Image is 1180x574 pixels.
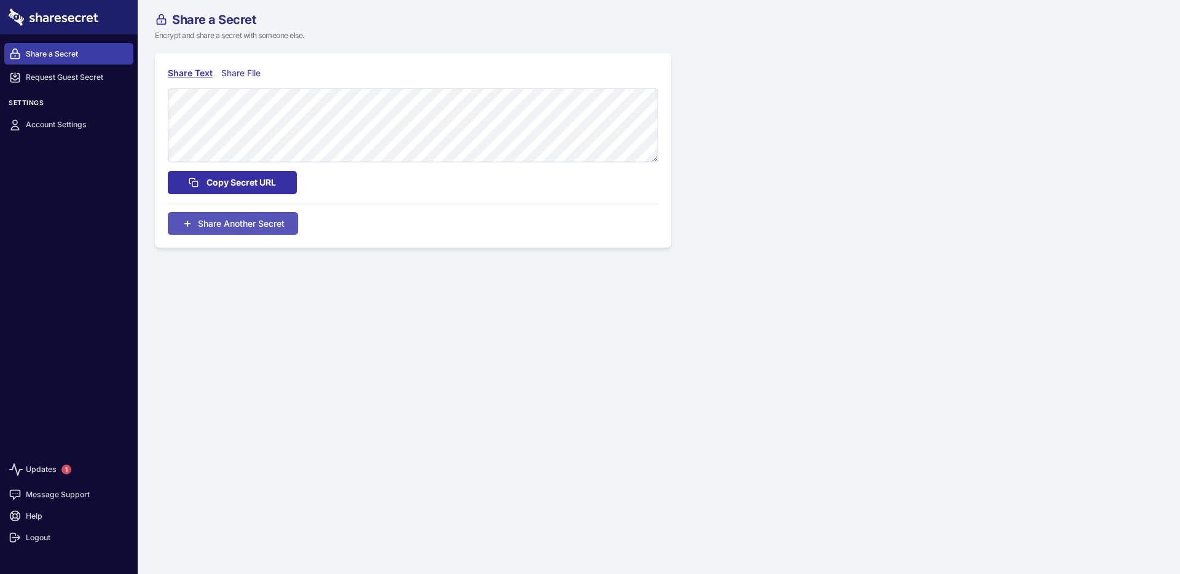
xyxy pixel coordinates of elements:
[4,43,133,65] a: Share a Secret
[4,505,133,527] a: Help
[172,14,256,26] span: Share a Secret
[155,30,740,41] p: Encrypt and share a secret with someone else.
[4,455,133,484] a: Updates1
[168,212,298,235] button: Share Another Secret
[168,171,297,194] button: Copy Secret URL
[221,66,266,80] div: Share File
[61,465,71,474] span: 1
[4,67,133,88] a: Request Guest Secret
[4,114,133,136] a: Account Settings
[1119,513,1165,559] iframe: Drift Widget Chat Controller
[4,527,133,548] a: Logout
[4,99,133,112] h3: Settings
[4,484,133,505] a: Message Support
[198,217,285,230] span: Share Another Secret
[168,66,213,80] div: Share Text
[206,176,276,189] span: Copy Secret URL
